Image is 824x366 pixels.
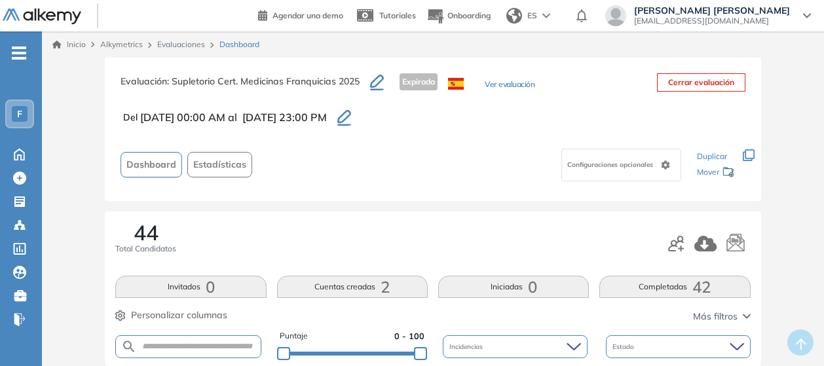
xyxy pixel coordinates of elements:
i: - [12,52,26,54]
button: Iniciadas0 [438,276,589,298]
span: ES [527,10,537,22]
button: Dashboard [121,152,182,177]
span: Personalizar columnas [131,308,227,322]
span: Tutoriales [379,10,416,20]
a: Inicio [52,39,86,50]
span: Del [123,111,138,124]
span: F [17,109,22,119]
span: Estado [612,342,637,352]
span: Estadísticas [193,158,246,172]
span: [DATE] 00:00 AM [140,109,225,125]
div: Incidencias [443,335,588,358]
span: [DATE] 23:00 PM [242,109,327,125]
img: SEARCH_ALT [121,339,137,355]
div: Mover [697,161,735,185]
button: Estadísticas [187,152,252,177]
a: Evaluaciones [157,39,205,49]
button: Completadas42 [599,276,750,298]
span: al [228,109,237,125]
span: Total Candidatos [115,243,176,255]
span: Incidencias [449,342,485,352]
span: [PERSON_NAME] [PERSON_NAME] [634,5,790,16]
span: Configuraciones opcionales [567,160,656,170]
span: 0 - 100 [394,330,424,342]
span: Más filtros [693,310,738,323]
img: Logo [3,9,81,25]
span: [EMAIL_ADDRESS][DOMAIN_NAME] [634,16,790,26]
a: Agendar una demo [258,7,343,22]
button: Personalizar columnas [115,308,227,322]
span: Duplicar [697,151,727,161]
span: Dashboard [126,158,176,172]
span: 44 [134,222,159,243]
span: Puntaje [280,330,308,342]
button: Invitados0 [115,276,266,298]
button: Cerrar evaluación [657,73,745,92]
div: Configuraciones opcionales [561,149,681,181]
button: Onboarding [426,2,491,30]
span: : Supletorio Cert. Medicinas Franquicias 2025 [167,75,360,87]
button: Ver evaluación [485,79,534,92]
span: Alkymetrics [100,39,143,49]
img: world [506,8,522,24]
h3: Evaluación [121,73,370,101]
span: Dashboard [219,39,259,50]
span: Agendar una demo [272,10,343,20]
img: ESP [448,78,464,90]
span: Onboarding [447,10,491,20]
button: Más filtros [693,310,751,323]
button: Cuentas creadas2 [277,276,428,298]
div: Estado [606,335,751,358]
span: Expirada [400,73,438,90]
img: arrow [542,13,550,18]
